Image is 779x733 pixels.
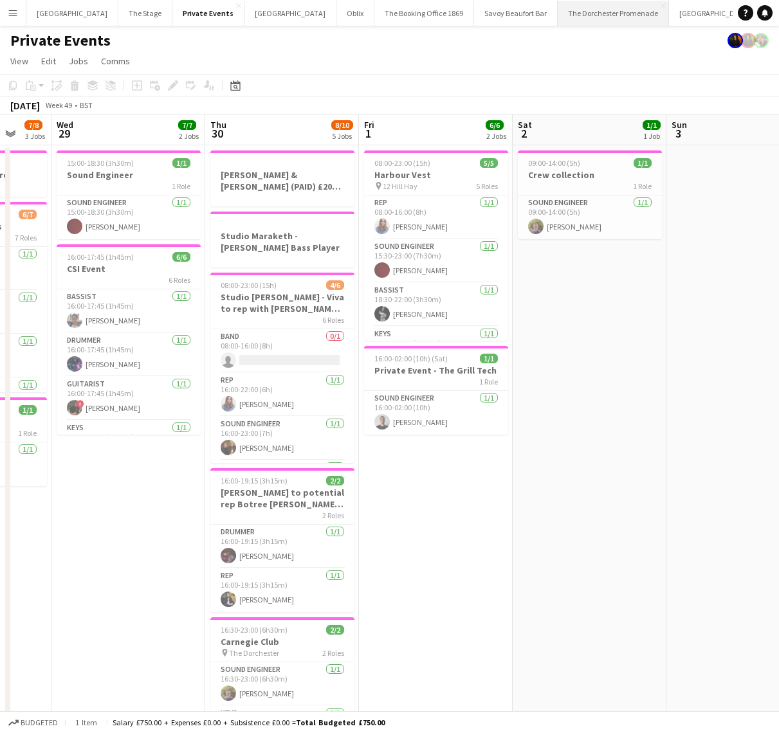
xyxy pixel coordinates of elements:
[210,329,354,373] app-card-role: Band0/108:00-16:00 (8h)
[57,244,201,435] app-job-card: 16:00-17:45 (1h45m)6/6CSI Event6 RolesBassist1/116:00-17:45 (1h45m)[PERSON_NAME]Drummer1/116:00-1...
[518,150,662,239] app-job-card: 09:00-14:00 (5h)1/1Crew collection1 RoleSound Engineer1/109:00-14:00 (5h)[PERSON_NAME]
[518,195,662,239] app-card-role: Sound Engineer1/109:00-14:00 (5h)[PERSON_NAME]
[322,511,344,520] span: 2 Roles
[179,131,199,141] div: 2 Jobs
[42,100,75,110] span: Week 49
[41,55,56,67] span: Edit
[71,718,102,727] span: 1 item
[67,252,134,262] span: 16:00-17:45 (1h45m)
[210,373,354,417] app-card-role: Rep1/116:00-22:00 (6h)[PERSON_NAME]
[210,636,354,647] h3: Carnegie Club
[326,280,344,290] span: 4/6
[172,1,244,26] button: Private Events
[57,169,201,181] h3: Sound Engineer
[480,354,498,363] span: 1/1
[374,1,474,26] button: The Booking Office 1869
[210,525,354,568] app-card-role: Drummer1/116:00-19:15 (3h15m)[PERSON_NAME]
[169,275,190,285] span: 6 Roles
[362,126,374,141] span: 1
[5,53,33,69] a: View
[210,273,354,463] div: 08:00-23:00 (15h)4/6Studio [PERSON_NAME] - Viva to rep with [PERSON_NAME] Sound Engineer Needed6 ...
[172,252,190,262] span: 6/6
[15,233,37,242] span: 7 Roles
[364,169,508,181] h3: Harbour Vest
[118,1,172,26] button: The Stage
[479,377,498,386] span: 1 Role
[172,181,190,191] span: 1 Role
[374,158,430,168] span: 08:00-23:00 (15h)
[10,55,28,67] span: View
[364,346,508,435] app-job-card: 16:00-02:00 (10h) (Sat)1/1Private Event - The Grill Tech1 RoleSound Engineer1/116:00-02:00 (10h)[...
[326,625,344,635] span: 2/2
[364,239,508,283] app-card-role: Sound Engineer1/115:30-23:00 (7h30m)[PERSON_NAME]
[69,55,88,67] span: Jobs
[474,1,558,26] button: Savoy Beaufort Bar
[518,119,532,131] span: Sat
[643,131,660,141] div: 1 Job
[210,150,354,206] app-job-card: [PERSON_NAME] & [PERSON_NAME] (PAID) £200 + Expenses
[486,131,506,141] div: 2 Jobs
[57,150,201,239] app-job-card: 15:00-18:30 (3h30m)1/1Sound Engineer1 RoleSound Engineer1/115:00-18:30 (3h30m)[PERSON_NAME]
[57,421,201,464] app-card-role: Keys1/116:00-17:45 (1h45m)
[210,662,354,706] app-card-role: Sound Engineer1/116:30-23:00 (6h30m)[PERSON_NAME]
[57,289,201,333] app-card-role: Bassist1/116:00-17:45 (1h45m)[PERSON_NAME]
[364,327,508,370] app-card-role: Keys1/118:30-22:00 (3h30m)
[210,487,354,510] h3: [PERSON_NAME] to potential rep Botree [PERSON_NAME] to attend // Sound Engineer Needed
[77,400,84,408] span: !
[728,33,743,48] app-user-avatar: Celine Amara
[643,120,661,130] span: 1/1
[178,120,196,130] span: 7/7
[80,100,93,110] div: BST
[518,169,662,181] h3: Crew collection
[383,181,417,191] span: 12 Hill Hay
[336,1,374,26] button: Oblix
[476,181,498,191] span: 5 Roles
[55,126,73,141] span: 29
[364,150,508,341] app-job-card: 08:00-23:00 (15h)5/5Harbour Vest 12 Hill Hay5 RolesRep1/108:00-16:00 (8h)[PERSON_NAME]Sound Engin...
[208,126,226,141] span: 30
[210,212,354,267] app-job-card: Studio Maraketh - [PERSON_NAME] Bass Player
[221,476,288,485] span: 16:00-19:15 (3h15m)
[331,120,353,130] span: 8/10
[57,195,201,239] app-card-role: Sound Engineer1/115:00-18:30 (3h30m)[PERSON_NAME]
[57,263,201,275] h3: CSI Event
[296,718,385,727] span: Total Budgeted £750.00
[210,119,226,131] span: Thu
[326,476,344,485] span: 2/2
[528,158,580,168] span: 09:00-14:00 (5h)
[364,391,508,435] app-card-role: Sound Engineer1/116:00-02:00 (10h)[PERSON_NAME]
[634,158,652,168] span: 1/1
[364,283,508,327] app-card-role: Bassist1/118:30-22:00 (3h30m)[PERSON_NAME]
[670,126,687,141] span: 3
[322,648,344,658] span: 2 Roles
[36,53,61,69] a: Edit
[364,365,508,376] h3: Private Event - The Grill Tech
[210,468,354,612] app-job-card: 16:00-19:15 (3h15m)2/2[PERSON_NAME] to potential rep Botree [PERSON_NAME] to attend // Sound Engi...
[19,210,37,219] span: 6/7
[558,1,669,26] button: The Dorchester Promenade
[486,120,504,130] span: 6/6
[332,131,353,141] div: 5 Jobs
[672,119,687,131] span: Sun
[210,169,354,192] h3: [PERSON_NAME] & [PERSON_NAME] (PAID) £200 + Expenses
[67,158,134,168] span: 15:00-18:30 (3h30m)
[374,354,448,363] span: 16:00-02:00 (10h) (Sat)
[480,158,498,168] span: 5/5
[57,119,73,131] span: Wed
[25,131,45,141] div: 3 Jobs
[669,1,761,26] button: [GEOGRAPHIC_DATA]
[229,648,279,658] span: The Dorchester
[101,55,130,67] span: Comms
[19,405,37,415] span: 1/1
[172,158,190,168] span: 1/1
[210,417,354,460] app-card-role: Sound Engineer1/116:00-23:00 (7h)[PERSON_NAME]
[26,1,118,26] button: [GEOGRAPHIC_DATA]
[10,99,40,112] div: [DATE]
